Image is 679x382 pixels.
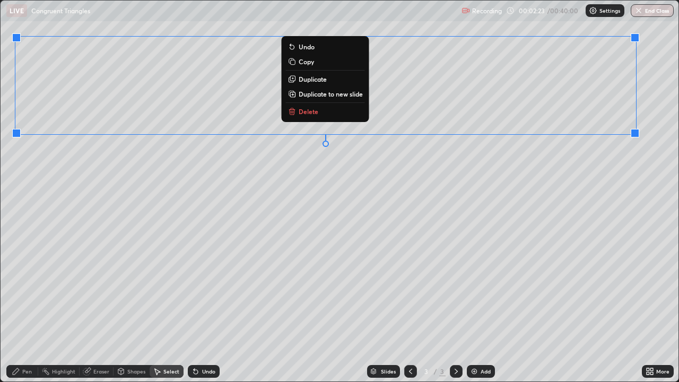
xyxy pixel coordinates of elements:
div: Undo [202,369,215,374]
p: Recording [472,7,502,15]
p: Delete [299,107,318,116]
div: Pen [22,369,32,374]
div: Eraser [93,369,109,374]
p: LIVE [10,6,24,15]
div: / [434,368,437,375]
img: class-settings-icons [589,6,597,15]
div: 3 [439,367,446,376]
div: Highlight [52,369,75,374]
div: Add [481,369,491,374]
p: Congruent Triangles [31,6,90,15]
img: end-class-cross [634,6,643,15]
button: Delete [286,105,365,118]
div: 3 [421,368,432,375]
p: Undo [299,42,315,51]
button: Undo [286,40,365,53]
div: Slides [381,369,396,374]
button: Duplicate [286,73,365,85]
img: add-slide-button [470,367,478,376]
div: Select [163,369,179,374]
p: Settings [599,8,620,13]
p: Duplicate [299,75,327,83]
button: End Class [631,4,674,17]
p: Duplicate to new slide [299,90,363,98]
button: Duplicate to new slide [286,88,365,100]
img: recording.375f2c34.svg [462,6,470,15]
div: More [656,369,669,374]
p: Copy [299,57,314,66]
button: Copy [286,55,365,68]
div: Shapes [127,369,145,374]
